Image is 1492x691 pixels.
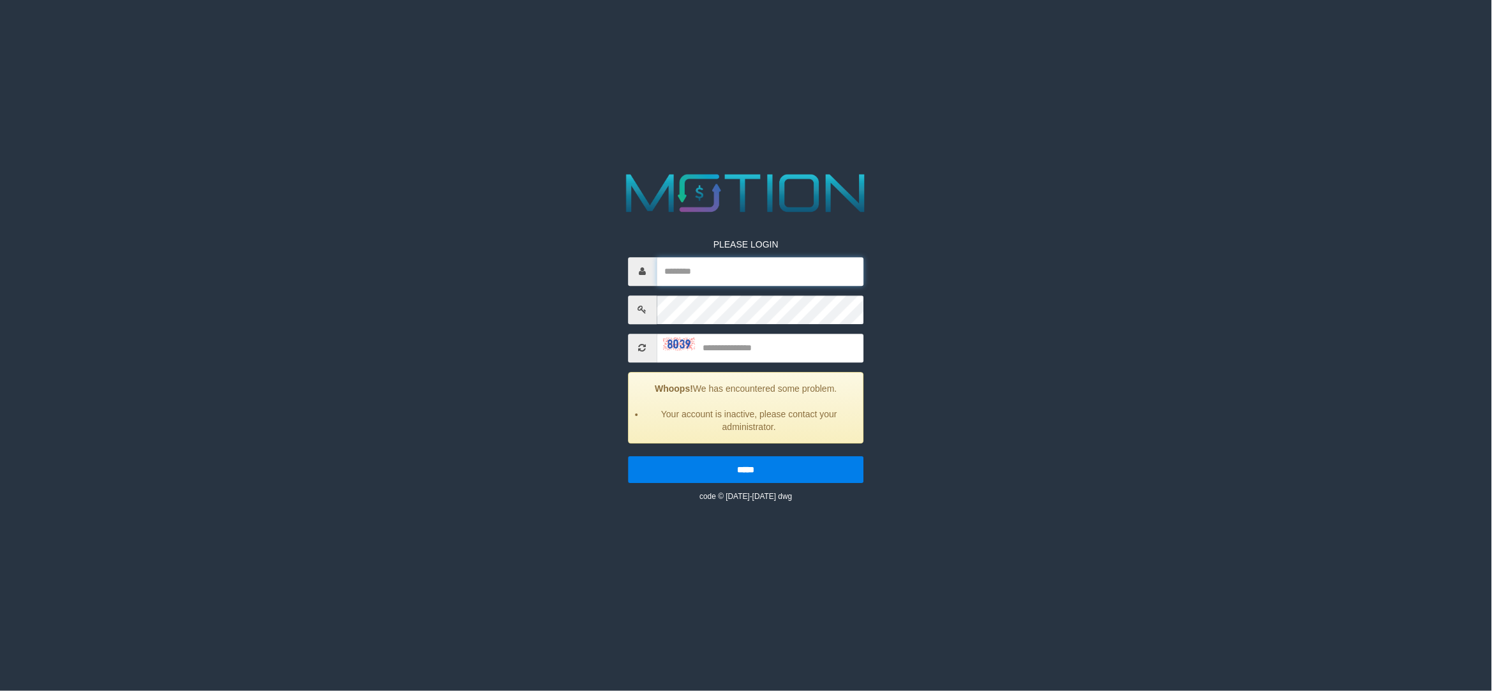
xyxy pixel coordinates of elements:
img: MOTION_logo.png [615,167,876,219]
small: code © [DATE]-[DATE] dwg [699,492,792,501]
strong: Whoops! [655,383,693,394]
img: captcha [663,338,695,350]
li: Your account is inactive, please contact your administrator. [645,408,854,433]
div: We has encountered some problem. [628,372,864,443]
p: PLEASE LOGIN [628,238,864,251]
